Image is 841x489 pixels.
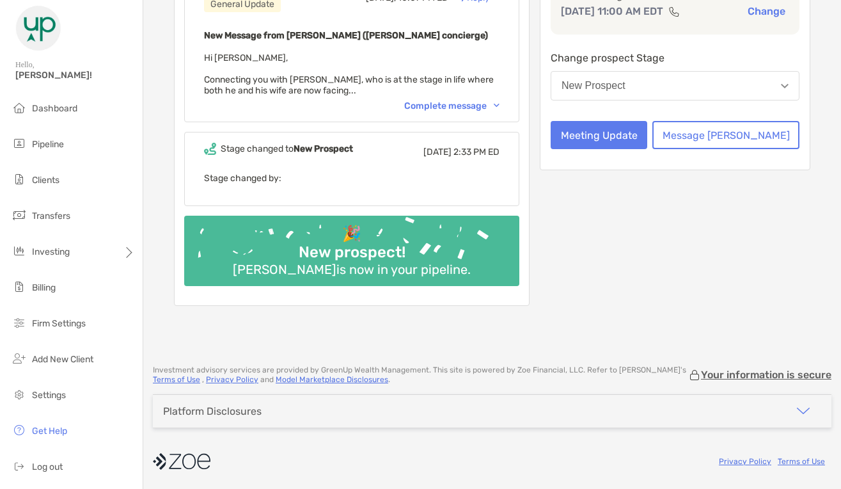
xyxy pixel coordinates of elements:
img: firm-settings icon [12,315,27,330]
span: Settings [32,390,66,401]
button: Change [744,4,789,18]
img: communication type [668,6,680,17]
span: [PERSON_NAME]! [15,70,135,81]
span: Transfers [32,211,70,221]
div: Complete message [404,100,499,111]
a: Privacy Policy [719,457,771,466]
span: Add New Client [32,354,93,365]
img: Event icon [204,143,216,155]
span: Billing [32,282,56,293]
img: dashboard icon [12,100,27,115]
img: icon arrow [796,403,811,419]
img: get-help icon [12,422,27,438]
span: Pipeline [32,139,64,150]
span: Investing [32,246,70,257]
span: Get Help [32,426,67,437]
div: [PERSON_NAME] is now in your pipeline. [228,262,476,277]
a: Terms of Use [778,457,825,466]
a: Privacy Policy [206,375,258,384]
img: billing icon [12,279,27,294]
img: investing icon [12,243,27,259]
img: company logo [153,447,210,476]
button: Meeting Update [551,121,647,149]
button: New Prospect [551,71,799,100]
div: New Prospect [562,80,625,92]
p: [DATE] 11:00 AM EDT [561,3,663,19]
a: Terms of Use [153,375,200,384]
img: transfers icon [12,207,27,223]
img: clients icon [12,172,27,187]
img: settings icon [12,387,27,402]
img: Chevron icon [494,104,499,108]
p: Change prospect Stage [551,50,799,66]
span: Log out [32,461,63,472]
div: New prospect! [294,243,411,262]
img: add_new_client icon [12,351,27,366]
span: Hi [PERSON_NAME], Connecting you with [PERSON_NAME], who is at the stage in life where both he an... [204,52,494,96]
button: Message [PERSON_NAME] [652,121,799,149]
span: Dashboard [32,103,77,114]
span: [DATE] [423,147,452,157]
span: 2:33 PM ED [453,147,499,157]
img: pipeline icon [12,136,27,151]
img: Zoe Logo [15,5,61,51]
img: logout icon [12,458,27,474]
p: Stage changed by: [204,170,499,186]
b: New Prospect [294,143,353,154]
div: Stage changed to [221,143,353,154]
div: Platform Disclosures [163,405,262,417]
span: Firm Settings [32,318,86,329]
a: Model Marketplace Disclosures [276,375,388,384]
img: Open dropdown arrow [781,84,789,88]
p: Investment advisory services are provided by GreenUp Wealth Management . This site is powered by ... [153,365,688,385]
span: Clients [32,175,59,186]
p: Your information is secure [701,369,831,381]
div: 🎉 [337,225,366,243]
b: New Message from [PERSON_NAME] ([PERSON_NAME] concierge) [204,30,488,41]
